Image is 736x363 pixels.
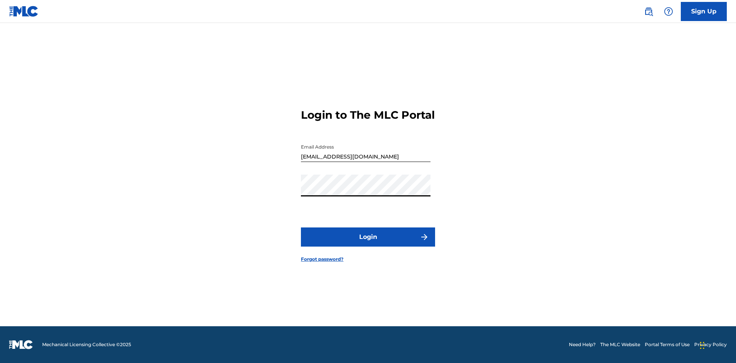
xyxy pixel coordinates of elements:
[420,232,429,242] img: f7272a7cc735f4ea7f67.svg
[645,341,690,348] a: Portal Terms of Use
[700,334,705,357] div: Drag
[644,7,653,16] img: search
[641,4,656,19] a: Public Search
[694,341,727,348] a: Privacy Policy
[301,256,343,263] a: Forgot password?
[681,2,727,21] a: Sign Up
[664,7,673,16] img: help
[9,340,33,349] img: logo
[600,341,640,348] a: The MLC Website
[569,341,596,348] a: Need Help?
[301,108,435,122] h3: Login to The MLC Portal
[301,227,435,247] button: Login
[661,4,676,19] div: Help
[9,6,39,17] img: MLC Logo
[698,326,736,363] iframe: Chat Widget
[42,341,131,348] span: Mechanical Licensing Collective © 2025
